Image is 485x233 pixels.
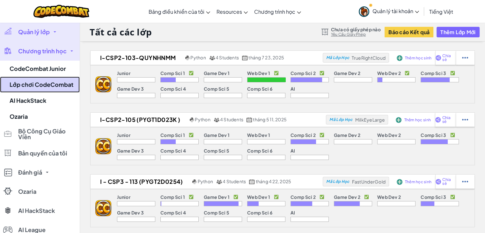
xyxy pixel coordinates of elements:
p: Comp Sci 6 [247,86,272,91]
a: Quản lý tài khoản [356,1,422,21]
span: Quản lý lớp [18,29,50,35]
p: ✅ [320,132,324,138]
p: Web Dev 1 [247,71,270,76]
img: IconShare_Purple.svg [436,179,441,184]
p: Comp Sci 2 [290,194,316,199]
span: 4 Students [223,178,246,184]
p: ✅ [274,71,279,76]
span: Mã Lớp Học [326,56,349,60]
p: Game Dev 1 [204,71,230,76]
span: tháng 7 23, 2025 [248,55,284,60]
p: Comp Sci 3 [421,194,446,199]
p: ✅ [274,194,279,199]
p: ✅ [189,71,194,76]
span: 4 Students [216,55,239,60]
span: Mã Lớp Học [326,180,349,184]
span: Chương trình học [254,8,295,15]
img: IconStudentEllipsis.svg [462,55,468,61]
p: Comp Sci 1 [160,194,185,199]
p: Junior [117,71,130,76]
img: MultipleUsers.png [216,179,222,184]
img: logo [95,76,111,92]
p: Game Dev 2 [334,71,360,76]
span: Thêm học sinh [405,56,432,60]
p: ✅ [320,194,324,199]
p: ✅ [450,71,455,76]
p: Web Dev 1 [247,194,270,199]
img: IconShare_Purple.svg [435,117,441,123]
p: ✅ [320,71,324,76]
img: python.png [190,117,195,122]
h1: Tất cả các lớp [90,26,152,38]
span: Thêm học sinh [405,180,432,184]
span: AI HackStack [18,208,55,214]
p: ✅ [364,194,369,199]
p: ✅ [233,194,238,199]
a: I - CSP3 - 113 (PYGT2D0254) Python 4 Students tháng 4 22, 2025 [91,177,323,186]
span: Chưa có giấy phép nào [331,27,381,32]
p: Comp Sci 5 [204,86,229,91]
p: Comp Sci 4 [160,86,186,91]
img: logo [95,200,111,216]
span: Quản lý tài khoản [372,8,419,14]
span: Chia sẻ [442,54,454,62]
p: Comp Sci 1 [160,71,185,76]
p: Game Dev 1 [204,194,230,199]
p: ✅ [450,194,455,199]
a: Bảng điều khiển của tôi [145,3,213,20]
p: Comp Sci 1 [160,132,185,138]
p: Comp Sci 2 [290,132,316,138]
img: IconAddStudents.svg [396,117,401,123]
img: CodeCombat logo [33,5,89,18]
a: I-CSP2-103-Quynhnmm Python 4 Students tháng 7 23, 2025 [91,53,323,63]
img: IconAddStudents.svg [397,179,402,185]
p: Game Dev 3 [117,148,144,153]
span: Đánh giá [18,169,42,175]
p: Web Dev 2 [377,71,401,76]
p: Web Dev 2 [377,194,401,199]
a: Yêu Cầu Giấy Phép [331,32,381,37]
span: Bản quyền của tôi [18,150,67,156]
img: IconStudentEllipsis.svg [462,179,468,184]
p: Comp Sci 5 [204,148,229,153]
p: Game Dev 2 [334,194,360,199]
span: AI League [18,227,46,233]
p: Game Dev 1 [204,132,230,138]
span: Resources [217,8,242,15]
a: Resources [213,3,251,20]
span: Bộ Công Cụ Giáo Viên [18,128,76,140]
img: MultipleUsers.png [214,117,219,122]
h2: I-CSP2-105 (PYGT1D023K ) [91,115,188,124]
img: IconShare_Purple.svg [436,55,441,61]
p: ✅ [189,194,194,199]
img: IconStudentEllipsis.svg [462,117,468,123]
span: MilkEyeLarge [355,117,385,123]
p: Comp Sci 5 [204,210,229,215]
span: Bảng điều khiển của tôi [149,8,204,15]
h2: I-CSP2-103-Quynhnmm [91,53,184,63]
p: Comp Sci 3 [421,132,446,138]
p: Web Dev 1 [247,132,270,138]
h2: I - CSP3 - 113 (PYGT2D0254) [91,177,191,186]
span: Mã Lớp Học [329,118,352,122]
p: Web Dev 2 [377,132,401,138]
a: I-CSP2-105 (PYGT1D023K ) Python 4 Students tháng 5 11, 2025 [91,115,326,124]
p: Game Dev 2 [334,132,360,138]
a: Tiếng Việt [426,3,456,20]
a: Chương trình học [251,3,304,20]
span: Chia sẻ [442,116,454,124]
p: AI [290,148,295,153]
img: MultipleUsers.png [209,56,215,60]
span: Ozaria [18,189,36,194]
span: 4 Students [220,117,243,122]
span: Tiếng Việt [429,8,453,15]
img: IconAddStudents.svg [397,55,402,61]
span: TrueRightCloud [352,55,386,61]
button: Báo cáo Kết quả [385,27,433,37]
p: Junior [117,132,130,138]
img: avatar [359,6,369,17]
p: Comp Sci 2 [290,71,316,76]
p: ✅ [405,71,409,76]
span: Chương trình học [18,48,67,54]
